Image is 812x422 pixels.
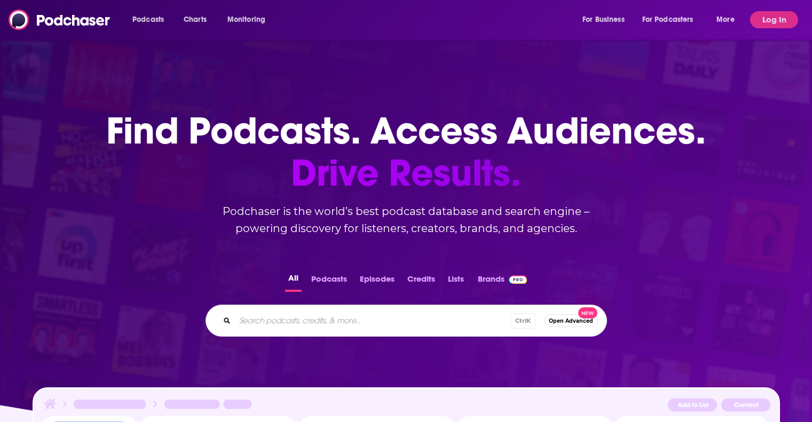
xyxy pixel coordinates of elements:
[285,271,302,292] button: All
[184,12,207,27] span: Charts
[750,11,798,28] button: Log In
[357,271,398,292] button: Episodes
[578,307,597,319] span: New
[709,11,748,28] button: open menu
[510,313,535,329] span: Ctrl K
[227,12,265,27] span: Monitoring
[549,318,593,324] span: Open Advanced
[575,11,638,28] button: open menu
[177,11,213,28] a: Charts
[635,11,709,28] button: open menu
[42,397,770,416] img: Podcast Insights Header
[478,271,527,292] a: BrandsPodchaser Pro
[125,11,178,28] button: open menu
[9,10,111,30] img: Podchaser - Follow, Share and Rate Podcasts
[509,275,527,284] img: Podchaser Pro
[404,271,438,292] button: Credits
[445,271,467,292] button: Lists
[106,152,706,194] span: Drive Results.
[193,203,620,237] h2: Podchaser is the world’s best podcast database and search engine – powering discovery for listene...
[206,305,607,337] div: Search podcasts, credits, & more...
[132,12,164,27] span: Podcasts
[582,12,625,27] span: For Business
[642,12,693,27] span: For Podcasters
[220,11,279,28] button: open menu
[235,312,510,329] input: Search podcasts, credits, & more...
[106,110,706,194] h1: Find Podcasts. Access Audiences.
[716,12,735,27] span: More
[308,271,350,292] button: Podcasts
[544,314,598,327] button: Open AdvancedNew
